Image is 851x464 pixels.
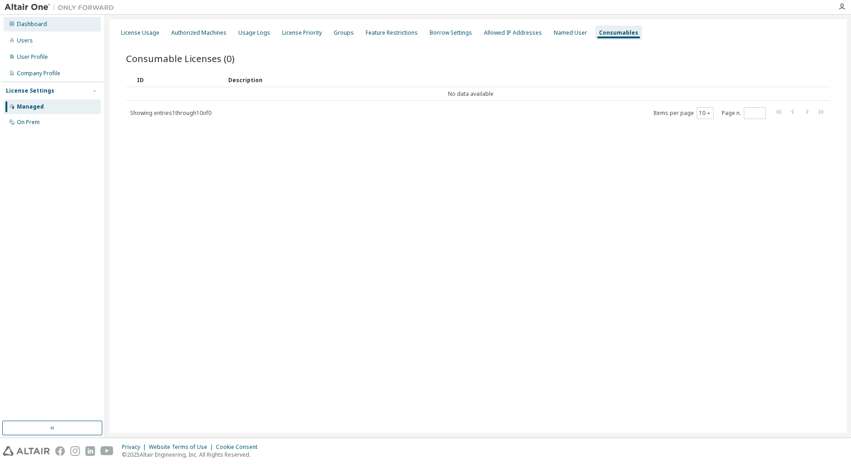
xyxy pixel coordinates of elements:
span: Items per page [653,107,714,119]
div: Allowed IP Addresses [484,29,542,36]
img: youtube.svg [100,446,114,456]
div: Company Profile [17,70,60,77]
div: Privacy [122,443,149,451]
div: License Settings [6,87,54,94]
div: Feature Restrictions [366,29,418,36]
div: License Priority [282,29,322,36]
div: Website Terms of Use [149,443,216,451]
div: Groups [334,29,354,36]
p: © 2025 Altair Engineering, Inc. All Rights Reserved. [122,451,263,459]
div: Description [228,73,812,87]
span: Consumable Licenses (0) [126,52,235,65]
div: Usage Logs [238,29,270,36]
div: ID [137,73,221,87]
img: linkedin.svg [85,446,95,456]
div: Borrow Settings [430,29,472,36]
div: On Prem [17,119,40,126]
div: User Profile [17,53,48,61]
div: Cookie Consent [216,443,263,451]
div: Authorized Machines [171,29,226,36]
div: Named User [554,29,587,36]
button: 10 [699,109,711,117]
div: License Usage [121,29,159,36]
div: Consumables [599,29,638,36]
div: Users [17,37,33,44]
span: Showing entries 1 through 10 of 0 [130,109,211,117]
img: facebook.svg [55,446,65,456]
span: Page n. [722,107,766,119]
img: altair_logo.svg [3,446,50,456]
img: instagram.svg [70,446,80,456]
img: Altair One [5,3,119,12]
div: Managed [17,103,44,110]
td: No data available [126,87,815,101]
div: Dashboard [17,21,47,28]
